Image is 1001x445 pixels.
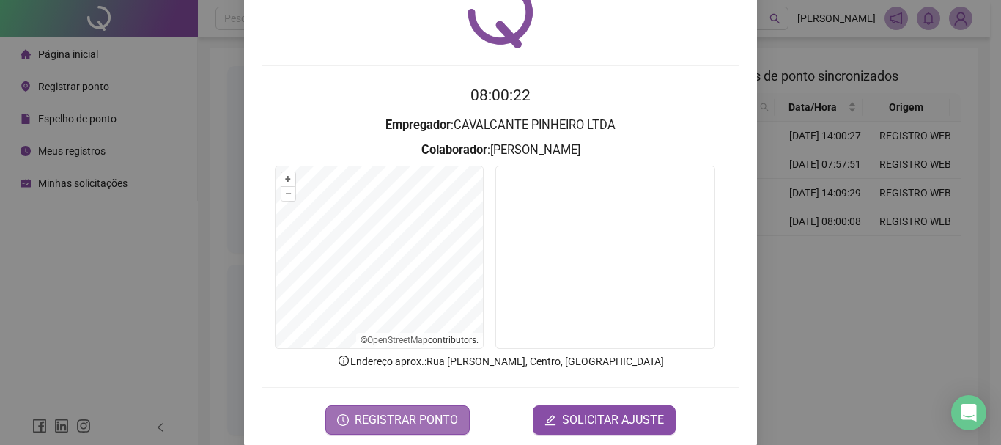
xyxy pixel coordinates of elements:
[281,187,295,201] button: –
[367,335,428,345] a: OpenStreetMap
[325,405,470,435] button: REGISTRAR PONTO
[361,335,479,345] li: © contributors.
[533,405,676,435] button: editSOLICITAR AJUSTE
[562,411,664,429] span: SOLICITAR AJUSTE
[470,87,531,104] time: 08:00:22
[262,141,739,160] h3: : [PERSON_NAME]
[355,411,458,429] span: REGISTRAR PONTO
[951,395,986,430] div: Open Intercom Messenger
[262,353,739,369] p: Endereço aprox. : Rua [PERSON_NAME], Centro, [GEOGRAPHIC_DATA]
[421,143,487,157] strong: Colaborador
[262,116,739,135] h3: : CAVALCANTE PINHEIRO LTDA
[337,354,350,367] span: info-circle
[544,414,556,426] span: edit
[385,118,451,132] strong: Empregador
[337,414,349,426] span: clock-circle
[281,172,295,186] button: +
